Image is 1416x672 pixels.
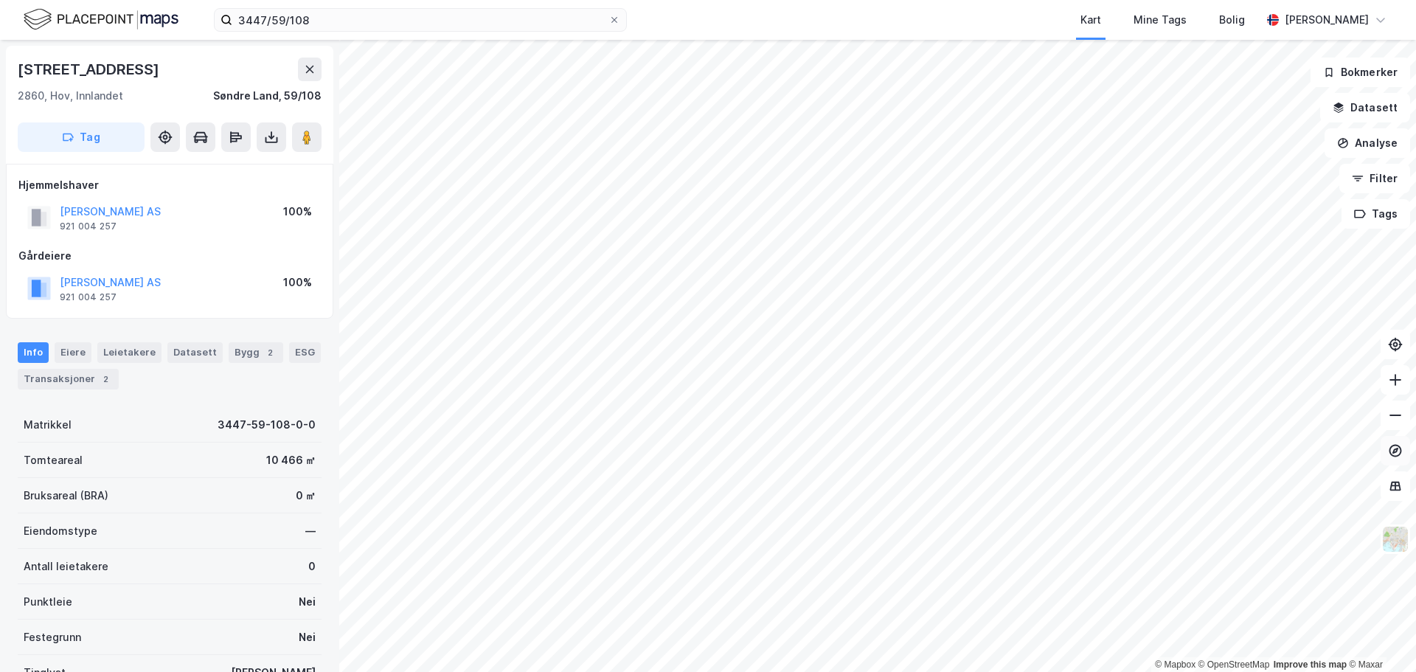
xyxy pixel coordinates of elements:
[1219,11,1245,29] div: Bolig
[1198,659,1270,670] a: OpenStreetMap
[299,628,316,646] div: Nei
[283,203,312,221] div: 100%
[60,291,117,303] div: 921 004 257
[1080,11,1101,29] div: Kart
[24,487,108,505] div: Bruksareal (BRA)
[1339,164,1410,193] button: Filter
[24,558,108,575] div: Antall leietakere
[98,372,113,387] div: 2
[232,9,608,31] input: Søk på adresse, matrikkel, gårdeiere, leietakere eller personer
[1325,128,1410,158] button: Analyse
[24,416,72,434] div: Matrikkel
[24,522,97,540] div: Eiendomstype
[1342,601,1416,672] iframe: Chat Widget
[24,593,72,611] div: Punktleie
[229,342,283,363] div: Bygg
[18,87,123,105] div: 2860, Hov, Innlandet
[18,122,145,152] button: Tag
[263,345,277,360] div: 2
[1342,199,1410,229] button: Tags
[24,628,81,646] div: Festegrunn
[18,342,49,363] div: Info
[218,416,316,434] div: 3447-59-108-0-0
[289,342,321,363] div: ESG
[18,58,162,81] div: [STREET_ADDRESS]
[18,176,321,194] div: Hjemmelshaver
[60,221,117,232] div: 921 004 257
[1320,93,1410,122] button: Datasett
[266,451,316,469] div: 10 466 ㎡
[1381,525,1409,553] img: Z
[24,7,178,32] img: logo.f888ab2527a4732fd821a326f86c7f29.svg
[167,342,223,363] div: Datasett
[283,274,312,291] div: 100%
[1342,601,1416,672] div: Kontrollprogram for chat
[97,342,162,363] div: Leietakere
[213,87,322,105] div: Søndre Land, 59/108
[1134,11,1187,29] div: Mine Tags
[55,342,91,363] div: Eiere
[1311,58,1410,87] button: Bokmerker
[308,558,316,575] div: 0
[24,451,83,469] div: Tomteareal
[18,369,119,389] div: Transaksjoner
[1285,11,1369,29] div: [PERSON_NAME]
[18,247,321,265] div: Gårdeiere
[1155,659,1195,670] a: Mapbox
[299,593,316,611] div: Nei
[1274,659,1347,670] a: Improve this map
[296,487,316,505] div: 0 ㎡
[305,522,316,540] div: —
